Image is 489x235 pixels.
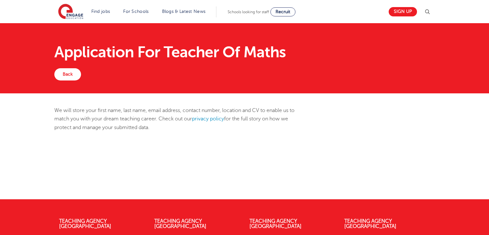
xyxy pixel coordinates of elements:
a: For Schools [123,9,149,14]
span: Recruit [276,9,290,14]
a: Blogs & Latest News [162,9,206,14]
a: Teaching Agency [GEOGRAPHIC_DATA] [249,218,302,229]
a: Sign up [389,7,417,16]
a: Teaching Agency [GEOGRAPHIC_DATA] [154,218,206,229]
span: Schools looking for staff [228,10,269,14]
h1: Application For Teacher Of Maths [54,44,435,60]
a: Find jobs [91,9,110,14]
a: Teaching Agency [GEOGRAPHIC_DATA] [59,218,111,229]
iframe: Form 0 [54,138,435,186]
p: We will store your first name, last name, email address, contact number, location and CV to enabl... [54,106,305,132]
a: privacy policy [192,116,224,122]
a: Recruit [270,7,295,16]
img: Engage Education [58,4,83,20]
a: Teaching Agency [GEOGRAPHIC_DATA] [344,218,396,229]
a: Back [54,68,81,80]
